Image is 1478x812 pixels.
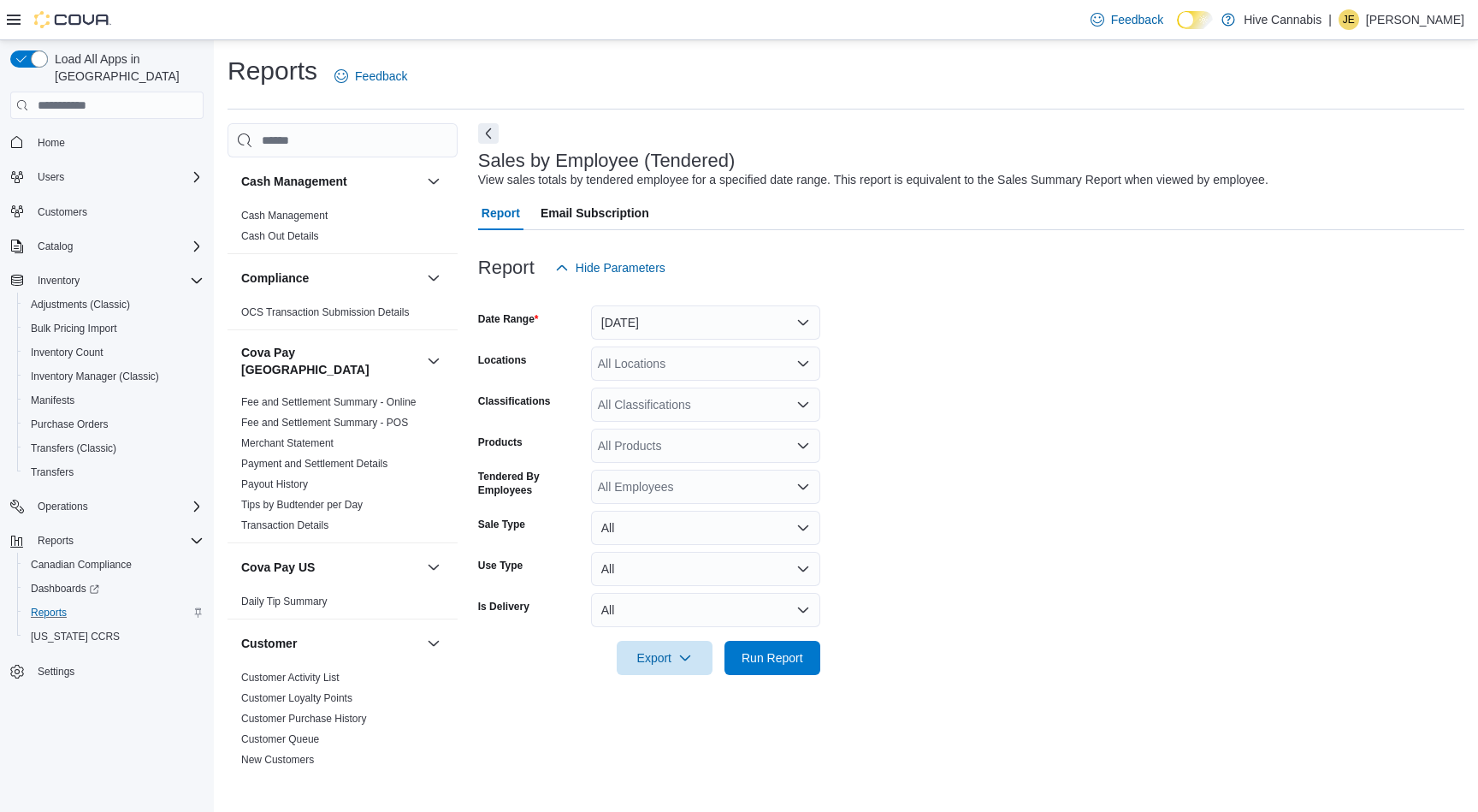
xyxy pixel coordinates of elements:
[241,713,367,725] a: Customer Purchase History
[3,234,210,258] button: Catalog
[31,322,117,335] span: Bulk Pricing Import
[1111,11,1163,28] span: Feedback
[24,390,204,411] span: Manifests
[796,398,810,412] button: Open list of options
[478,123,499,144] button: Next
[48,50,204,85] span: Load All Apps in [GEOGRAPHIC_DATA]
[478,436,523,449] label: Products
[31,442,116,455] span: Transfers (Classic)
[241,478,308,490] a: Payout History
[24,366,204,387] span: Inventory Manager (Classic)
[423,351,444,371] button: Cova Pay [GEOGRAPHIC_DATA]
[228,667,458,777] div: Customer
[17,412,210,436] button: Purchase Orders
[241,230,319,242] a: Cash Out Details
[241,437,334,449] a: Merchant Statement
[24,578,106,599] a: Dashboards
[17,577,210,601] a: Dashboards
[241,635,420,652] button: Customer
[241,396,417,408] a: Fee and Settlement Summary - Online
[17,317,210,341] button: Bulk Pricing Import
[17,460,210,484] button: Transfers
[3,129,210,154] button: Home
[38,205,87,219] span: Customers
[24,366,166,387] a: Inventory Manager (Classic)
[31,630,120,643] span: [US_STATE] CCRS
[1177,29,1178,30] span: Dark Mode
[24,294,204,315] span: Adjustments (Classic)
[24,626,127,647] a: [US_STATE] CCRS
[31,465,74,479] span: Transfers
[478,258,535,278] h3: Report
[617,641,712,675] button: Export
[478,353,527,367] label: Locations
[241,270,420,287] button: Compliance
[423,268,444,288] button: Compliance
[31,606,67,619] span: Reports
[3,529,210,553] button: Reports
[796,357,810,370] button: Open list of options
[31,133,72,153] a: Home
[34,11,111,28] img: Cova
[228,392,458,542] div: Cova Pay [GEOGRAPHIC_DATA]
[31,394,74,407] span: Manifests
[478,312,539,326] label: Date Range
[541,196,649,230] span: Email Subscription
[241,306,410,318] a: OCS Transaction Submission Details
[31,201,204,222] span: Customers
[1177,11,1213,29] input: Dark Mode
[24,414,204,435] span: Purchase Orders
[3,495,210,519] button: Operations
[31,270,86,291] button: Inventory
[24,342,110,363] a: Inventory Count
[31,167,204,187] span: Users
[24,462,80,483] a: Transfers
[478,600,529,613] label: Is Delivery
[24,462,204,483] span: Transfers
[423,557,444,578] button: Cova Pay US
[17,625,210,649] button: [US_STATE] CCRS
[241,173,420,190] button: Cash Management
[591,511,820,545] button: All
[38,534,74,548] span: Reports
[478,394,551,408] label: Classifications
[724,641,820,675] button: Run Report
[241,559,420,576] button: Cova Pay US
[24,578,204,599] span: Dashboards
[591,305,820,340] button: [DATE]
[31,202,94,222] a: Customers
[241,672,340,684] a: Customer Activity List
[38,170,64,184] span: Users
[17,553,210,577] button: Canadian Compliance
[24,390,81,411] a: Manifests
[31,661,81,682] a: Settings
[24,438,123,459] a: Transfers (Classic)
[31,298,130,311] span: Adjustments (Classic)
[478,470,584,497] label: Tendered By Employees
[31,236,80,257] button: Catalog
[31,418,109,431] span: Purchase Orders
[1244,9,1321,30] p: Hive Cannabis
[478,151,736,171] h3: Sales by Employee (Tendered)
[591,593,820,627] button: All
[241,635,297,652] h3: Customer
[3,199,210,224] button: Customers
[576,259,665,276] span: Hide Parameters
[24,554,139,575] a: Canadian Compliance
[31,346,103,359] span: Inventory Count
[31,370,159,383] span: Inventory Manager (Classic)
[423,171,444,192] button: Cash Management
[1328,9,1332,30] p: |
[423,633,444,654] button: Customer
[241,559,315,576] h3: Cova Pay US
[3,165,210,189] button: Users
[1343,9,1355,30] span: JE
[241,344,420,378] button: Cova Pay [GEOGRAPHIC_DATA]
[31,496,95,517] button: Operations
[17,601,210,625] button: Reports
[591,552,820,586] button: All
[38,500,88,513] span: Operations
[24,318,204,339] span: Bulk Pricing Import
[478,171,1268,189] div: View sales totals by tendered employee for a specified date range. This report is equivalent to t...
[478,518,525,531] label: Sale Type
